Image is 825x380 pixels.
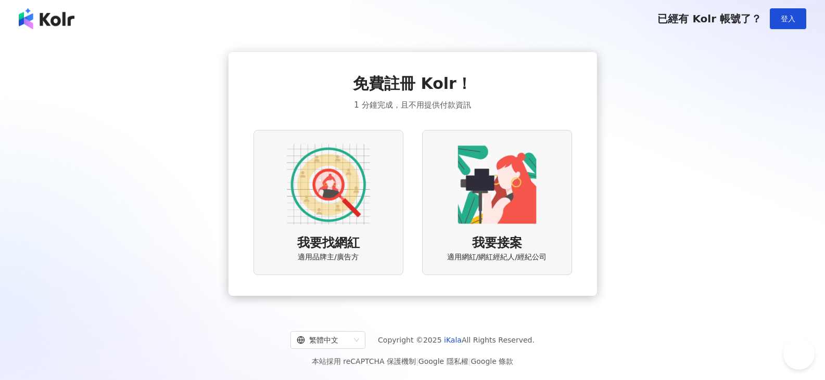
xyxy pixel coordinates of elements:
span: | [468,357,471,365]
a: Google 條款 [471,357,513,365]
span: 免費註冊 Kolr！ [353,73,472,95]
span: 我要找網紅 [297,234,360,252]
span: 已經有 Kolr 帳號了？ [657,12,761,25]
img: AD identity option [287,143,370,226]
span: 適用品牌主/廣告方 [298,252,359,263]
a: iKala [444,336,462,344]
img: logo [19,8,74,29]
span: 適用網紅/網紅經紀人/經紀公司 [447,252,547,263]
img: KOL identity option [455,143,539,226]
span: 1 分鐘完成，且不用提供付款資訊 [354,99,471,111]
span: 登入 [781,15,795,23]
span: Copyright © 2025 All Rights Reserved. [378,334,535,346]
span: 我要接案 [472,234,522,252]
iframe: Help Scout Beacon - Open [783,338,815,370]
div: 繁體中文 [297,332,350,348]
a: Google 隱私權 [418,357,468,365]
span: 本站採用 reCAPTCHA 保護機制 [312,355,513,368]
span: | [416,357,418,365]
button: 登入 [770,8,806,29]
